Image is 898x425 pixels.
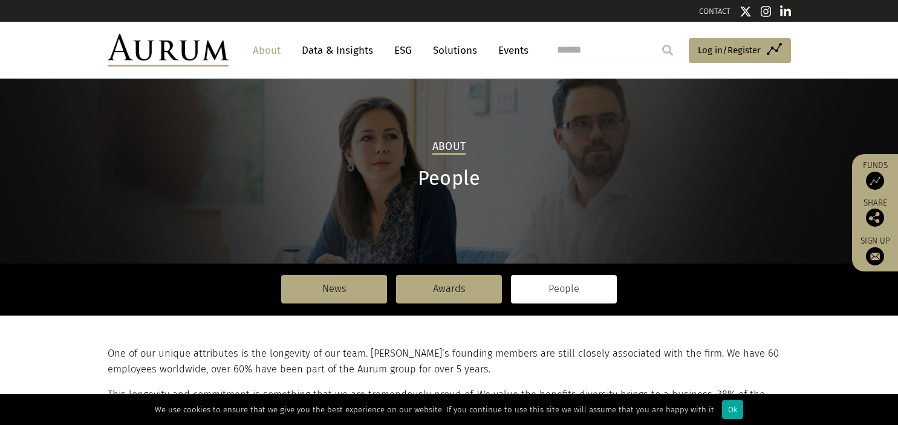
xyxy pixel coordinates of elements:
[761,5,772,18] img: Instagram icon
[866,209,884,227] img: Share this post
[247,39,287,62] a: About
[108,167,791,190] h1: People
[699,7,730,16] a: CONTACT
[511,275,617,303] a: People
[722,400,743,419] div: Ok
[492,39,529,62] a: Events
[108,34,229,67] img: Aurum
[866,247,884,265] img: Sign up to our newsletter
[656,38,680,62] input: Submit
[396,275,502,303] a: Awards
[296,39,379,62] a: Data & Insights
[780,5,791,18] img: Linkedin icon
[858,160,892,190] a: Funds
[858,199,892,227] div: Share
[689,38,791,63] a: Log in/Register
[866,172,884,190] img: Access Funds
[858,236,892,265] a: Sign up
[388,39,418,62] a: ESG
[698,43,761,57] span: Log in/Register
[108,387,788,419] p: This longevity and commitment is something that we are tremendously proud of. We value the benefi...
[740,5,752,18] img: Twitter icon
[281,275,387,303] a: News
[432,140,466,155] h2: About
[108,346,788,378] p: One of our unique attributes is the longevity of our team. [PERSON_NAME]’s founding members are s...
[427,39,483,62] a: Solutions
